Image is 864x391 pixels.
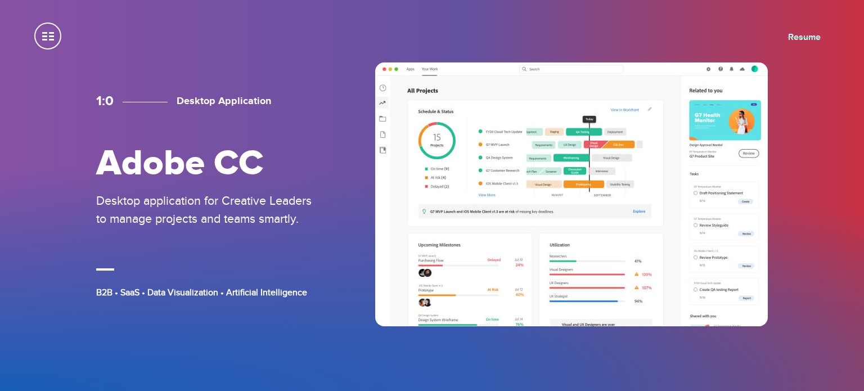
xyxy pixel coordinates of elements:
[375,62,768,326] img: Adobe CC
[94,62,769,329] a: 1:0 Desktop Application Adobe CC Desktop application for Creative Leaders to manage projects and ...
[123,95,271,107] h3: Desktop Application
[96,93,114,109] span: 1:0
[96,145,321,183] h2: Adobe CC
[96,192,321,228] p: Desktop application for Creative Leaders to manage projects and teams smartly.
[96,287,307,298] span: B2B • SaaS • Data Visualization • Artificial Intelligence
[788,32,821,43] a: Resume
